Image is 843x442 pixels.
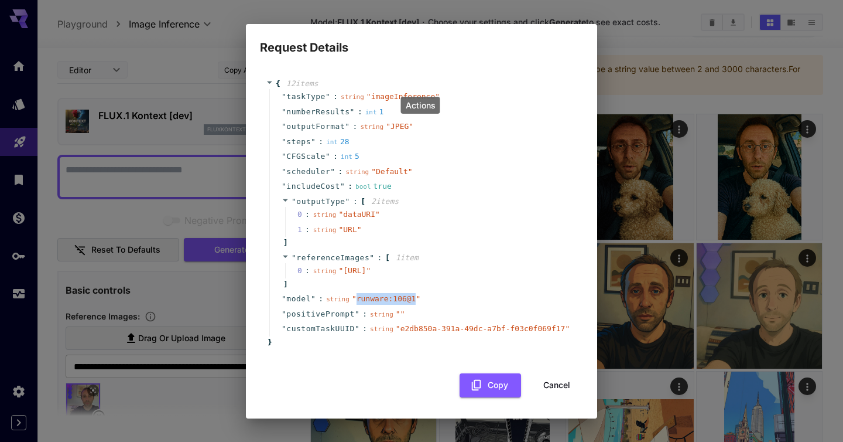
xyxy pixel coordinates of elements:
span: " [325,92,330,101]
span: string [326,295,349,303]
span: int [341,153,352,161]
span: " " [396,310,405,318]
div: Actions [401,97,440,114]
span: " [URL] " [338,266,371,275]
span: string [360,123,383,131]
span: taskType [286,91,325,103]
span: " [282,310,286,318]
span: string [345,168,369,176]
span: 2 item s [371,197,399,206]
span: " [345,197,350,206]
span: CFGScale [286,151,325,162]
span: string [313,267,337,275]
h2: Request Details [246,24,597,57]
button: Cancel [530,373,583,397]
div: true [355,181,392,192]
span: " [282,107,286,116]
span: " Default " [371,167,412,176]
div: : [305,209,310,220]
span: 1 [297,224,313,236]
span: ] [282,278,288,290]
span: " e2db850a-391a-49dc-a7bf-f03c0f069f17 " [396,324,570,333]
span: " runware:106@1 " [352,294,420,303]
span: 0 [297,265,313,277]
span: : [318,293,323,305]
span: " JPEG " [386,122,413,131]
span: " [325,152,330,161]
span: includeCost [286,181,340,192]
span: } [266,336,272,348]
span: referenceImages [296,253,369,262]
span: string [313,211,337,219]
span: string [370,311,393,318]
span: " [282,324,286,333]
span: : [318,136,323,148]
div: : [305,224,310,236]
button: Copy [460,373,521,397]
span: " [369,253,374,262]
span: " [292,253,296,262]
span: " [282,182,286,191]
span: { [276,78,280,90]
span: int [365,108,377,116]
span: 12 item s [286,79,318,88]
span: outputFormat [286,121,345,132]
span: " [282,167,286,176]
span: [ [361,196,365,208]
div: 1 [365,106,384,118]
span: " dataURI " [338,210,379,219]
span: " [350,107,355,116]
span: positivePrompt [286,308,355,320]
span: " [355,310,359,318]
span: outputType [296,197,345,206]
span: string [313,226,337,234]
span: customTaskUUID [286,323,355,335]
span: : [338,166,343,178]
span: [ [385,252,390,264]
div: 5 [341,151,359,162]
span: : [348,181,352,192]
span: : [362,308,367,320]
span: scheduler [286,166,330,178]
span: bool [355,183,371,191]
span: : [333,91,338,103]
span: : [358,106,362,118]
span: : [362,323,367,335]
span: " [311,294,316,303]
span: ] [282,237,288,249]
span: " [292,197,296,206]
span: " [311,137,316,146]
span: : [353,196,358,208]
span: " [282,92,286,101]
span: " URL " [338,225,361,234]
div: : [305,265,310,277]
span: string [370,325,393,333]
span: " [345,122,349,131]
span: " [282,294,286,303]
span: : [333,151,338,162]
span: steps [286,136,311,148]
span: int [326,138,338,146]
span: model [286,293,311,305]
span: string [341,93,364,101]
span: " [330,167,335,176]
span: " [340,182,345,191]
span: numberResults [286,106,349,118]
span: " [355,324,359,333]
span: : [353,121,358,132]
span: " [282,152,286,161]
span: " [282,137,286,146]
span: 1 item [396,253,419,262]
span: " [282,122,286,131]
span: 0 [297,209,313,220]
span: : [378,252,382,264]
div: 28 [326,136,349,148]
span: " imageInference " [366,92,440,101]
